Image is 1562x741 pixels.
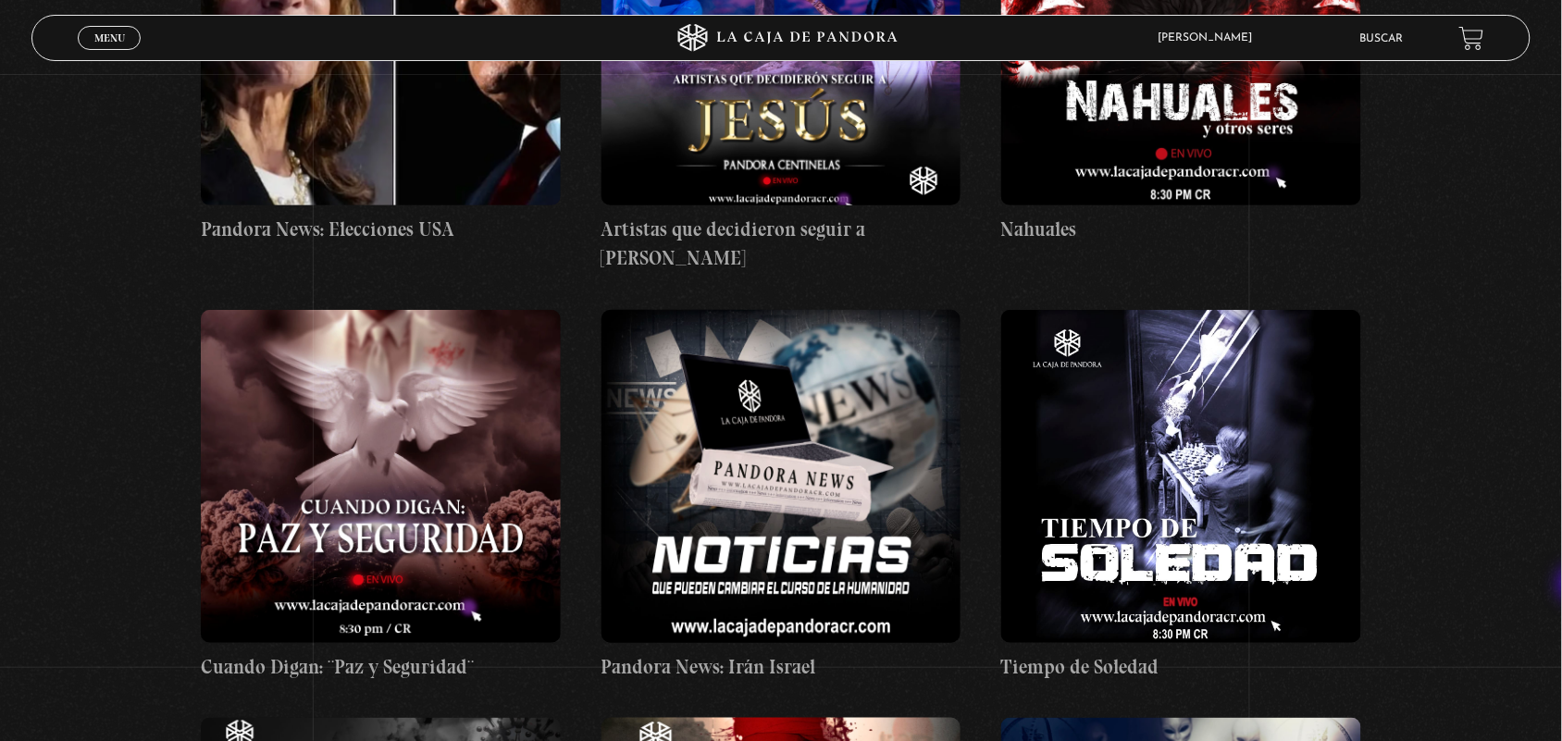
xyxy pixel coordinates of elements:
a: View your shopping cart [1459,26,1484,51]
span: [PERSON_NAME] [1149,32,1271,43]
a: Buscar [1360,33,1404,44]
h4: Cuando Digan: ¨Paz y Seguridad¨ [201,652,561,682]
h4: Pandora News: Elecciones USA [201,215,561,244]
a: Pandora News: Irán Israel [601,310,961,682]
span: Menu [94,32,125,43]
a: Cuando Digan: ¨Paz y Seguridad¨ [201,310,561,682]
h4: Artistas que decidieron seguir a [PERSON_NAME] [601,215,961,273]
a: Tiempo de Soledad [1001,310,1361,682]
h4: Nahuales [1001,215,1361,244]
h4: Pandora News: Irán Israel [601,652,961,682]
span: Cerrar [88,48,131,61]
h4: Tiempo de Soledad [1001,652,1361,682]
